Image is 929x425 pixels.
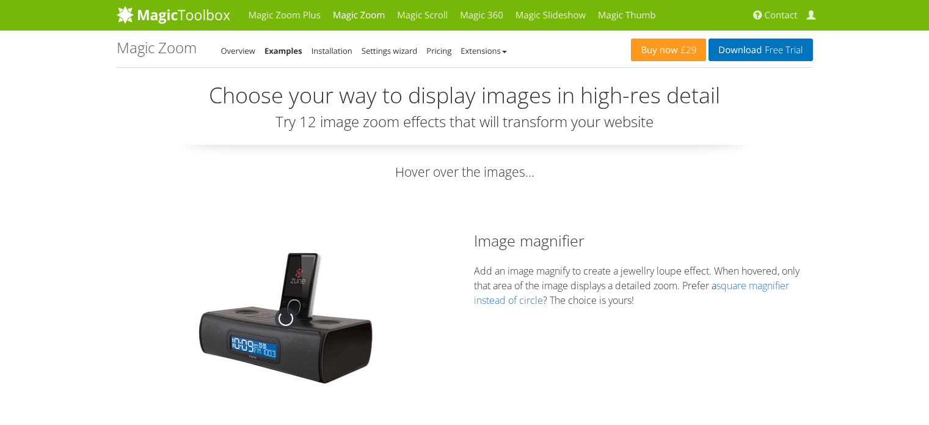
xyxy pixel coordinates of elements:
[194,248,377,389] img: Image magnifier example
[474,279,789,307] a: square magnifier instead of circle
[221,45,255,56] a: Overview
[678,45,697,55] span: £29
[461,45,506,56] a: Extensions
[631,39,706,61] a: Buy now£29
[474,264,813,308] p: Add an image magnify to create a jewellry loupe effect. When hovered, only that area of the image...
[311,45,352,56] a: Installation
[117,40,197,56] h1: Magic Zoom
[117,163,813,181] p: Hover over the images...
[709,39,812,61] a: DownloadFree Trial
[426,45,451,56] a: Pricing
[264,45,302,56] a: Examples
[765,9,798,21] span: Contact
[762,45,803,55] span: Free Trial
[474,230,813,251] h2: Image magnifier
[117,6,230,24] img: MagicToolbox.com - Image tools for your website
[117,114,813,130] h3: Try 12 image zoom effects that will transform your website
[362,45,418,56] a: Settings wizard
[117,83,813,108] h2: Choose your way to display images in high-res detail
